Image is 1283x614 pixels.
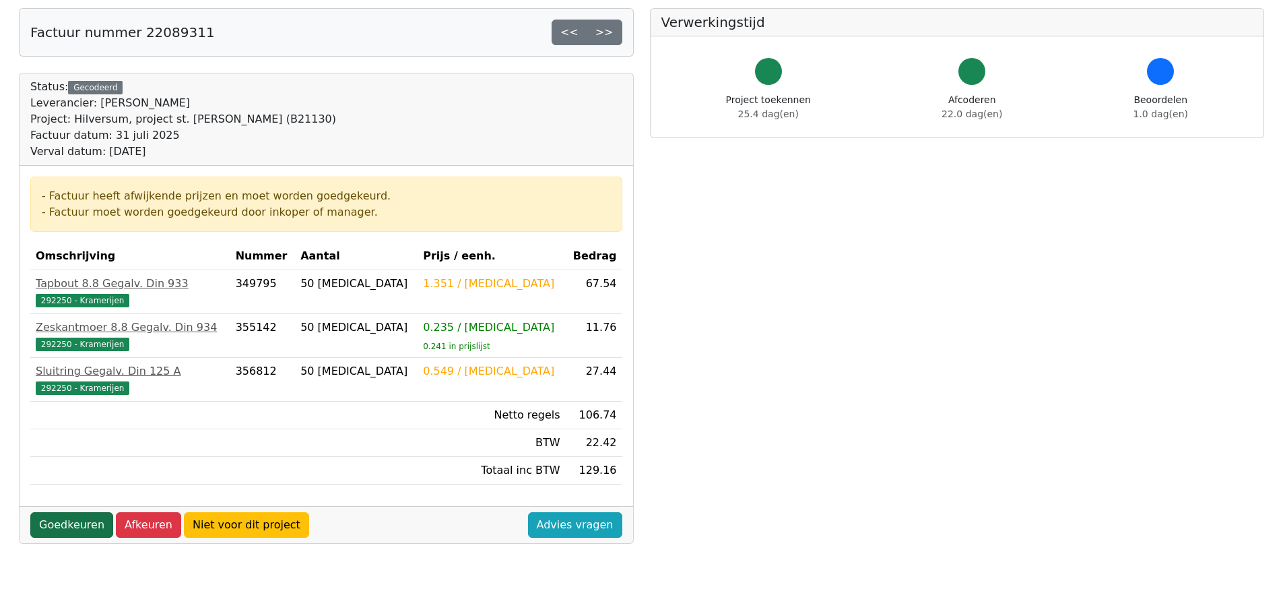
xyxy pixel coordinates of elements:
a: Goedkeuren [30,512,113,538]
div: 0.235 / [MEDICAL_DATA] [423,319,560,336]
h5: Factuur nummer 22089311 [30,24,215,40]
a: Advies vragen [528,512,622,538]
span: 292250 - Kramerijen [36,294,129,307]
div: Afcoderen [942,93,1002,121]
div: 50 [MEDICAL_DATA] [300,276,412,292]
div: Gecodeerd [68,81,123,94]
td: Totaal inc BTW [418,457,565,485]
td: 356812 [230,358,296,402]
span: 22.0 dag(en) [942,109,1002,119]
div: Sluitring Gegalv. Din 125 A [36,363,225,379]
div: - Factuur heeft afwijkende prijzen en moet worden goedgekeurd. [42,188,611,204]
td: 67.54 [566,270,622,314]
div: 50 [MEDICAL_DATA] [300,363,412,379]
th: Omschrijving [30,243,230,270]
a: >> [587,20,622,45]
th: Nummer [230,243,296,270]
div: Factuur datum: 31 juli 2025 [30,127,336,144]
th: Bedrag [566,243,622,270]
div: Tapbout 8.8 Gegalv. Din 933 [36,276,225,292]
div: Project: Hilversum, project st. [PERSON_NAME] (B21130) [30,111,336,127]
a: Afkeuren [116,512,181,538]
div: 1.351 / [MEDICAL_DATA] [423,276,560,292]
td: 349795 [230,270,296,314]
td: 27.44 [566,358,622,402]
th: Aantal [295,243,418,270]
td: BTW [418,429,565,457]
div: Status: [30,79,336,160]
div: Beoordelen [1133,93,1188,121]
span: 292250 - Kramerijen [36,381,129,395]
td: 22.42 [566,429,622,457]
td: 355142 [230,314,296,358]
td: 129.16 [566,457,622,485]
div: 0.549 / [MEDICAL_DATA] [423,363,560,379]
a: Sluitring Gegalv. Din 125 A292250 - Kramerijen [36,363,225,396]
sub: 0.241 in prijslijst [423,342,490,351]
h5: Verwerkingstijd [661,14,1253,30]
div: Verval datum: [DATE] [30,144,336,160]
span: 1.0 dag(en) [1133,109,1188,119]
div: Leverancier: [PERSON_NAME] [30,95,336,111]
span: 25.4 dag(en) [738,109,799,119]
div: Project toekennen [726,93,811,121]
td: Netto regels [418,402,565,429]
span: 292250 - Kramerijen [36,338,129,351]
a: Niet voor dit project [184,512,309,538]
a: Zeskantmoer 8.8 Gegalv. Din 934292250 - Kramerijen [36,319,225,352]
div: Zeskantmoer 8.8 Gegalv. Din 934 [36,319,225,336]
td: 106.74 [566,402,622,429]
a: Tapbout 8.8 Gegalv. Din 933292250 - Kramerijen [36,276,225,308]
th: Prijs / eenh. [418,243,565,270]
td: 11.76 [566,314,622,358]
div: - Factuur moet worden goedgekeurd door inkoper of manager. [42,204,611,220]
div: 50 [MEDICAL_DATA] [300,319,412,336]
a: << [552,20,587,45]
